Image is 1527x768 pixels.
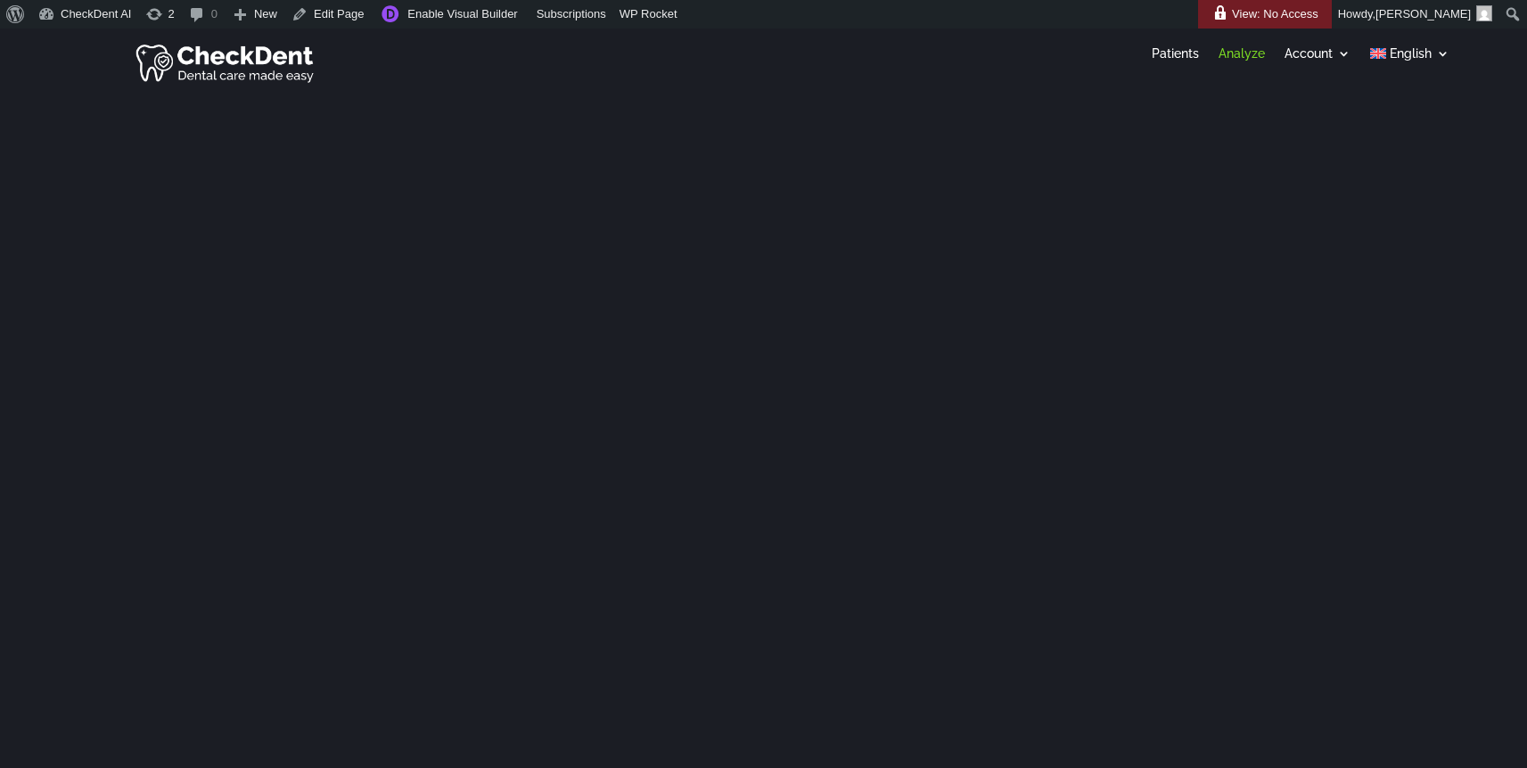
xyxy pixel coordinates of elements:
a: Account [1285,47,1350,67]
a: Analyze [1219,47,1265,67]
a: Patients [1152,47,1199,67]
span: [PERSON_NAME] [1375,7,1471,20]
img: Checkdent Logo [135,40,316,85]
span: English [1390,47,1432,60]
a: English [1370,47,1449,67]
img: Arnav Saha [1476,5,1492,21]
